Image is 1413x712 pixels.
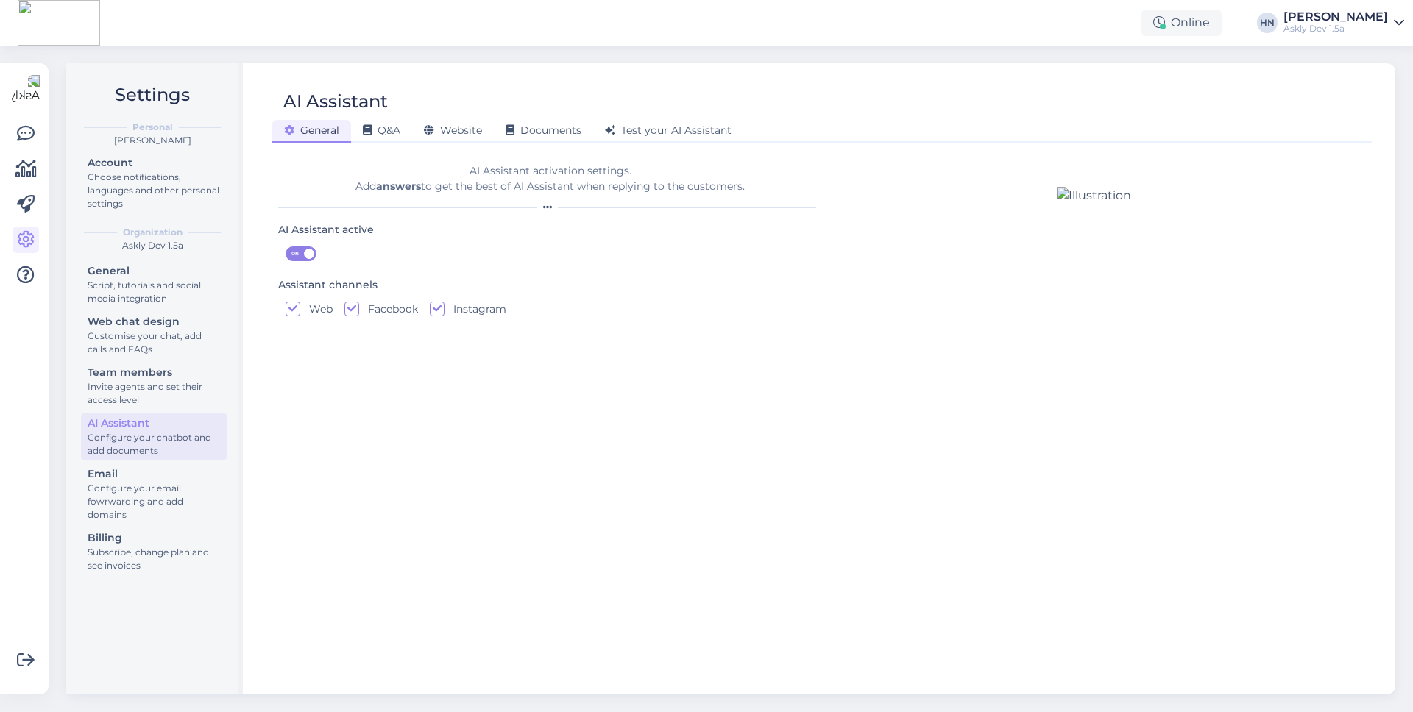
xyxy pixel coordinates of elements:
b: Personal [132,121,173,134]
a: Web chat designCustomise your chat, add calls and FAQs [81,312,227,358]
div: Email [88,466,220,482]
div: Assistant channels [278,277,378,293]
div: HN [1257,13,1278,33]
b: Organization [123,226,183,239]
div: AI Assistant active [278,222,374,238]
div: Team members [88,365,220,380]
div: Askly Dev 1.5a [78,239,227,252]
a: EmailConfigure your email fowrwarding and add domains [81,464,227,524]
div: Configure your email fowrwarding and add domains [88,482,220,521]
img: Illustration [1057,187,1131,204]
div: Web chat design [88,314,220,330]
div: Askly Dev 1.5a [1283,23,1388,35]
a: BillingSubscribe, change plan and see invoices [81,528,227,574]
div: Choose notifications, languages and other personal settings [88,171,220,210]
div: Customise your chat, add calls and FAQs [88,330,220,356]
h2: Settings [78,81,227,109]
a: Team membersInvite agents and set their access level [81,363,227,409]
div: AI Assistant activation settings. Add to get the best of AI Assistant when replying to the custom... [278,163,822,194]
div: [PERSON_NAME] [1283,11,1388,23]
div: AI Assistant [283,88,388,115]
a: AccountChoose notifications, languages and other personal settings [81,153,227,213]
div: General [88,263,220,279]
div: AI Assistant [88,416,220,431]
span: Q&A [363,124,400,137]
label: Web [300,302,333,316]
div: Invite agents and set their access level [88,380,220,407]
div: Subscribe, change plan and see invoices [88,546,220,572]
a: AI AssistantConfigure your chatbot and add documents [81,413,227,460]
label: Facebook [359,302,418,316]
b: answers [376,179,421,193]
img: Askly Logo [12,75,40,103]
div: [PERSON_NAME] [78,134,227,147]
span: General [284,124,339,137]
div: Online [1141,10,1222,36]
div: Configure your chatbot and add documents [88,431,220,458]
a: [PERSON_NAME]Askly Dev 1.5a [1283,11,1404,35]
span: Test your AI Assistant [605,124,732,137]
div: Script, tutorials and social media integration [88,279,220,305]
label: Instagram [445,302,506,316]
span: Documents [506,124,581,137]
span: Website [424,124,482,137]
div: Account [88,155,220,171]
a: GeneralScript, tutorials and social media integration [81,261,227,307]
div: Billing [88,530,220,546]
span: ON [286,247,304,260]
